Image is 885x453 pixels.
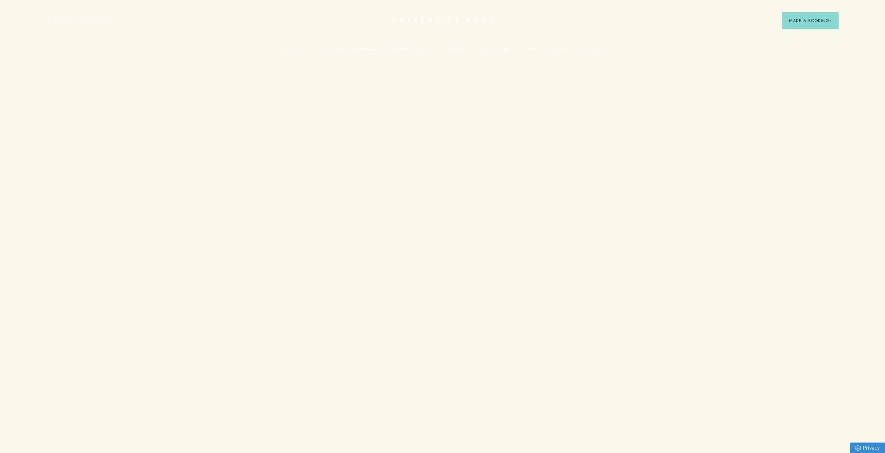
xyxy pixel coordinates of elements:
a: Careers [547,47,568,56]
a: Meetings & Events [388,47,436,56]
a: Gifting [518,47,537,56]
a: Offers & Experiences [323,47,378,56]
span: Make a Booking [789,17,832,24]
img: Privacy [855,445,861,451]
button: Make a BookingArrow icon [782,12,839,29]
a: Privacy [850,443,885,453]
a: Weddings [446,47,472,56]
a: Stay [281,47,292,56]
a: Dine [302,47,313,56]
a: 3D TOUR:TAKE A LOOK AROUND [46,18,113,24]
a: What's On [481,47,508,56]
a: Home [392,17,493,28]
a: Christmas [577,47,604,56]
img: Arrow icon [829,20,832,22]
